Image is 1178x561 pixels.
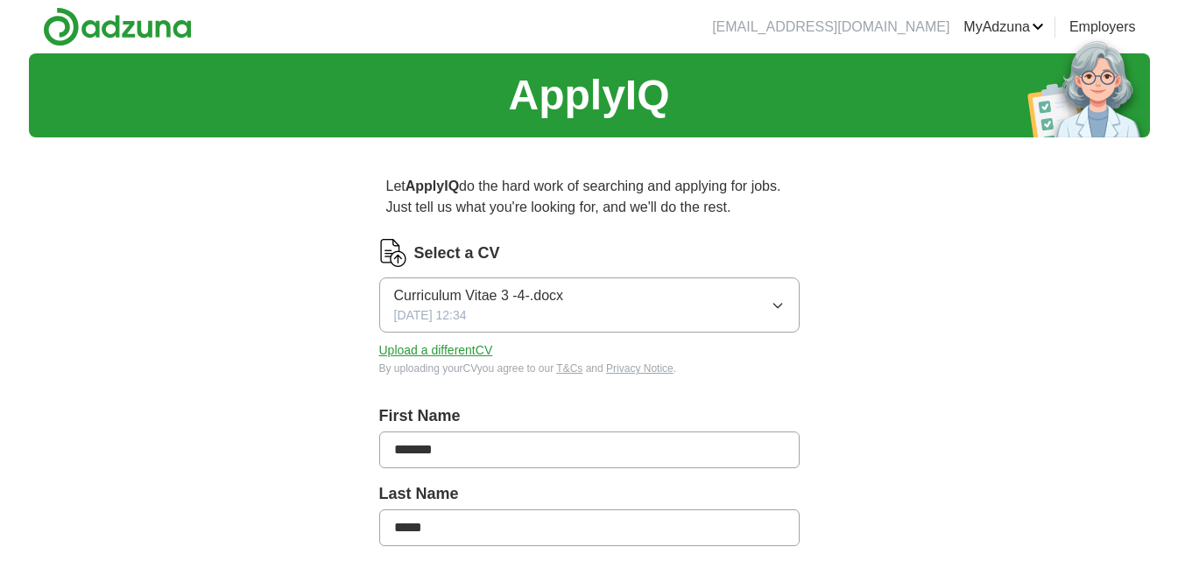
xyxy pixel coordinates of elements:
img: CV Icon [379,239,407,267]
button: Curriculum Vitae 3 -4-.docx[DATE] 12:34 [379,277,800,333]
label: Last Name [379,482,800,506]
label: First Name [379,404,800,428]
button: Upload a differentCV [379,341,493,360]
img: Adzuna logo [43,7,192,46]
div: By uploading your CV you agree to our and . [379,361,800,376]
a: Employers [1069,17,1136,38]
li: [EMAIL_ADDRESS][DOMAIN_NAME] [712,17,949,38]
label: Select a CV [414,242,500,265]
span: Curriculum Vitae 3 -4-.docx [394,285,564,306]
a: T&Cs [556,362,582,375]
a: MyAdzuna [963,17,1044,38]
a: Privacy Notice [606,362,674,375]
span: [DATE] 12:34 [394,306,467,325]
p: Let do the hard work of searching and applying for jobs. Just tell us what you're looking for, an... [379,169,800,225]
strong: ApplyIQ [406,179,459,193]
h1: ApplyIQ [508,64,669,127]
